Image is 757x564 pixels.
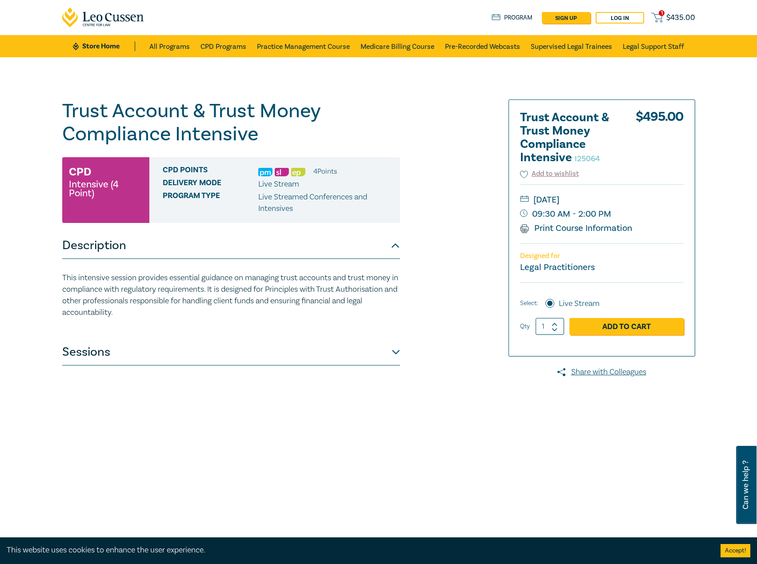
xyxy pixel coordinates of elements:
[623,35,684,57] a: Legal Support Staff
[360,35,434,57] a: Medicare Billing Course
[542,12,590,24] a: sign up
[520,193,684,207] small: [DATE]
[62,272,400,318] p: This intensive session provides essential guidance on managing trust accounts and trust money in ...
[163,166,258,177] span: CPD Points
[62,339,400,365] button: Sessions
[559,298,600,310] label: Live Stream
[520,207,684,221] small: 09:30 AM - 2:00 PM
[313,166,337,177] li: 4 Point s
[291,168,305,176] img: Ethics & Professional Responsibility
[636,111,684,169] div: $ 495.00
[69,164,91,180] h3: CPD
[492,13,533,23] a: Program
[520,262,595,273] small: Legal Practitioners
[520,169,579,179] button: Add to wishlist
[200,35,246,57] a: CPD Programs
[520,322,530,331] label: Qty
[62,232,400,259] button: Description
[520,111,618,164] h2: Trust Account & Trust Money Compliance Intensive
[575,154,600,164] small: I25064
[536,318,564,335] input: 1
[62,99,400,146] h1: Trust Account & Trust Money Compliance Intensive
[520,222,633,234] a: Print Course Information
[721,544,750,557] button: Accept cookies
[258,191,393,214] p: Live Streamed Conferences and Intensives
[258,179,299,189] span: Live Stream
[741,451,750,519] span: Can we help ?
[520,298,538,308] span: Select:
[666,13,695,23] span: $ 435.00
[659,10,665,16] span: 1
[7,544,707,556] div: This website uses cookies to enhance the user experience.
[509,366,695,378] a: Share with Colleagues
[520,252,684,260] p: Designed for
[149,35,190,57] a: All Programs
[163,179,258,190] span: Delivery Mode
[73,41,135,51] a: Store Home
[257,35,350,57] a: Practice Management Course
[69,180,143,198] small: Intensive (4 Point)
[569,318,684,335] a: Add to Cart
[445,35,520,57] a: Pre-Recorded Webcasts
[258,168,272,176] img: Practice Management & Business Skills
[163,191,258,214] span: Program type
[275,168,289,176] img: Substantive Law
[531,35,612,57] a: Supervised Legal Trainees
[596,12,644,24] a: Log in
